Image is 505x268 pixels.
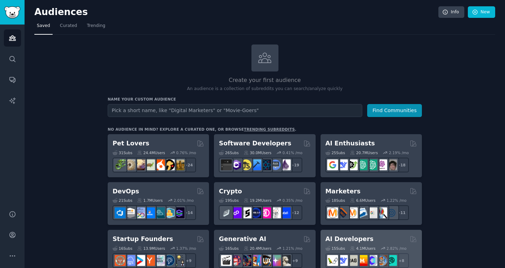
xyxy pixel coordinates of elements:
[327,207,338,218] img: content_marketing
[366,207,377,218] img: googleads
[113,235,173,243] h2: Startup Founders
[376,207,387,218] img: MarketingResearch
[181,253,196,268] div: + 9
[181,158,196,172] div: + 24
[58,20,80,35] a: Curated
[176,246,196,251] div: 1.37 % /mo
[244,150,271,155] div: 30.0M Users
[115,159,126,170] img: herpetology
[325,139,375,148] h2: AI Enthusiasts
[283,150,303,155] div: 0.41 % /mo
[174,255,184,266] img: growmybusiness
[394,205,409,220] div: + 11
[144,255,155,266] img: ycombinator
[219,187,242,196] h2: Crypto
[244,246,271,251] div: 20.4M Users
[221,255,232,266] img: aivideo
[280,207,291,218] img: defi_
[34,20,53,35] a: Saved
[124,207,135,218] img: AWS_Certified_Experts
[176,150,196,155] div: 0.76 % /mo
[144,207,155,218] img: DevOpsLinks
[241,159,251,170] img: learnjavascript
[244,127,295,131] a: trending subreddits
[357,207,368,218] img: Emailmarketing
[219,198,238,203] div: 19 Sub s
[4,6,20,19] img: GummySearch logo
[174,159,184,170] img: dogbreed
[260,207,271,218] img: defiblockchain
[124,255,135,266] img: SaaS
[347,207,358,218] img: AskMarketing
[85,20,108,35] a: Trending
[280,159,291,170] img: elixir
[337,207,348,218] img: bigseo
[219,246,238,251] div: 16 Sub s
[283,198,303,203] div: 0.35 % /mo
[134,207,145,218] img: Docker_DevOps
[283,246,303,251] div: 1.21 % /mo
[219,150,238,155] div: 26 Sub s
[231,207,242,218] img: 0xPolygon
[270,207,281,218] img: CryptoNews
[337,255,348,266] img: DeepSeek
[260,255,271,266] img: FluxAI
[270,255,281,266] img: starryai
[260,159,271,170] img: reactnative
[350,150,378,155] div: 20.7M Users
[124,159,135,170] img: ballpython
[327,255,338,266] img: LangChain
[108,86,422,92] p: An audience is a collection of subreddits you can search/analyze quickly
[115,255,126,266] img: EntrepreneurRideAlong
[250,255,261,266] img: sdforall
[250,207,261,218] img: web3
[389,150,409,155] div: 2.19 % /mo
[113,139,149,148] h2: Pet Lovers
[154,255,165,266] img: indiehackers
[376,255,387,266] img: llmops
[386,198,406,203] div: 1.22 % /mo
[325,235,373,243] h2: AI Developers
[174,207,184,218] img: PlatformEngineers
[288,253,302,268] div: + 9
[468,6,495,18] a: New
[350,246,376,251] div: 4.1M Users
[113,198,132,203] div: 21 Sub s
[250,159,261,170] img: iOSProgramming
[337,159,348,170] img: DeepSeek
[108,104,362,117] input: Pick a short name, like "Digital Marketers" or "Movie-Goers"
[366,255,377,266] img: OpenSourceAI
[376,159,387,170] img: OpenAIDev
[221,159,232,170] img: software
[394,253,409,268] div: + 8
[347,159,358,170] img: AItoolsCatalog
[60,23,77,29] span: Curated
[108,127,296,132] div: No audience in mind? Explore a curated one, or browse .
[154,159,165,170] img: cockatiel
[325,187,361,196] h2: Marketers
[174,198,194,203] div: 2.01 % /mo
[241,255,251,266] img: deepdream
[113,150,132,155] div: 31 Sub s
[347,255,358,266] img: Rag
[241,207,251,218] img: ethstaker
[231,255,242,266] img: dalle2
[244,198,271,203] div: 19.2M Users
[386,207,397,218] img: OnlineMarketing
[357,159,368,170] img: chatgpt_promptDesign
[366,159,377,170] img: chatgpt_prompts_
[325,246,345,251] div: 15 Sub s
[134,255,145,266] img: startup
[144,159,155,170] img: turtle
[386,255,397,266] img: AIDevelopersSociety
[221,207,232,218] img: ethfinance
[386,159,397,170] img: ArtificalIntelligence
[154,207,165,218] img: platformengineering
[164,207,175,218] img: aws_cdk
[394,158,409,172] div: + 18
[37,23,50,29] span: Saved
[350,198,376,203] div: 6.6M Users
[108,76,422,85] h2: Create your first audience
[115,207,126,218] img: azuredevops
[137,150,165,155] div: 24.4M Users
